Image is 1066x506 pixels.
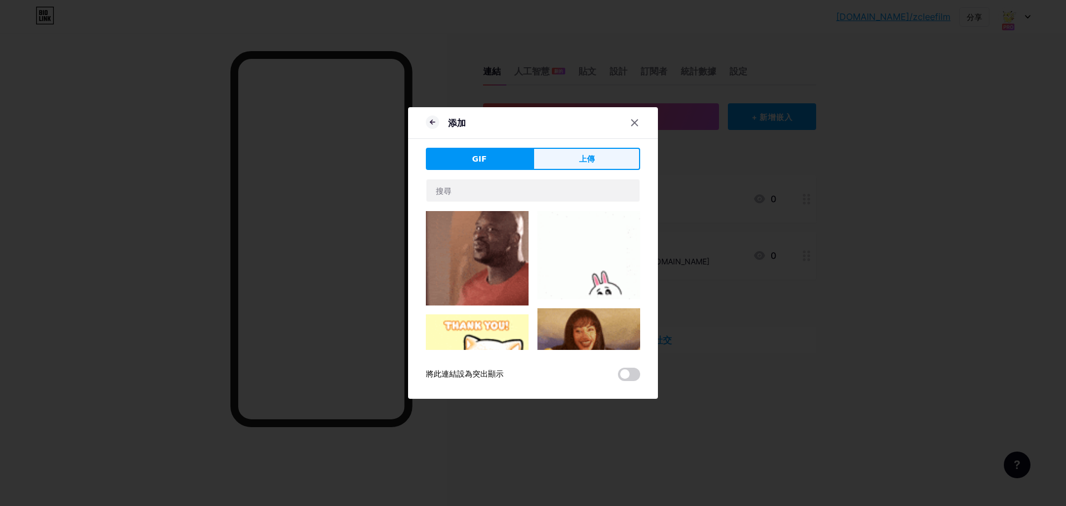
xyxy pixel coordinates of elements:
[426,314,529,417] img: 吉皮
[533,148,640,170] button: 上傳
[537,211,640,299] img: 吉皮
[579,154,595,163] font: 上傳
[537,308,640,372] img: 吉皮
[426,211,529,305] img: 吉皮
[426,369,504,378] font: 將此連結設為突出顯示
[426,179,640,202] input: 搜尋
[448,117,466,128] font: 添加
[426,148,533,170] button: GIF
[472,154,486,163] font: GIF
